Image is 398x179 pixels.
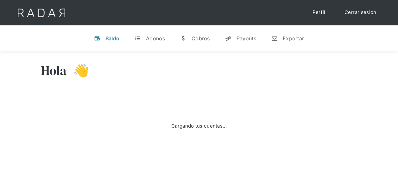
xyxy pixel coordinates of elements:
h3: Hola [41,63,67,78]
h3: 👋 [67,63,89,78]
div: y [225,35,231,42]
div: v [94,35,100,42]
div: w [180,35,186,42]
div: t [135,35,141,42]
div: Cobros [192,35,210,42]
a: Perfil [306,6,332,19]
div: n [271,35,278,42]
div: Cargando tus cuentas... [171,123,227,130]
a: Cerrar sesión [338,6,383,19]
div: Payouts [237,35,256,42]
div: Saldo [105,35,120,42]
div: Abonos [146,35,165,42]
div: Exportar [283,35,304,42]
